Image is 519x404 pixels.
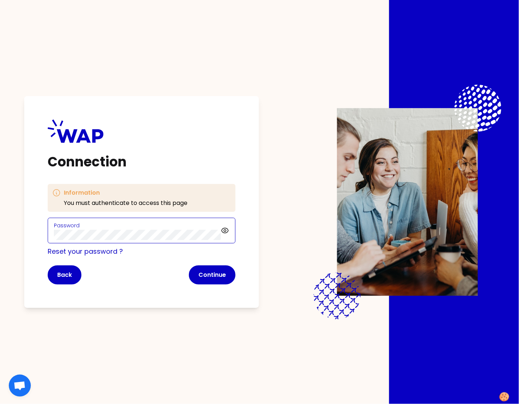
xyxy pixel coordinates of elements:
[64,188,187,197] h3: Information
[64,199,187,207] p: You must authenticate to access this page
[337,108,478,296] img: Description
[48,265,81,284] button: Back
[54,222,80,229] label: Password
[189,265,235,284] button: Continue
[48,155,235,169] h1: Connection
[9,375,31,397] div: Ouvrir le chat
[48,247,123,256] a: Reset your password ?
